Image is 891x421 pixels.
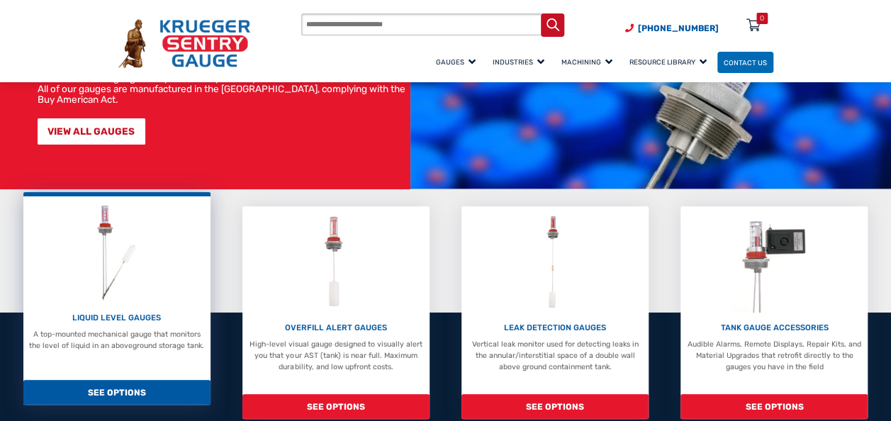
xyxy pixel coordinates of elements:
[486,50,555,74] a: Industries
[461,394,649,419] span: SEE OPTIONS
[732,212,817,313] img: Tank Gauge Accessories
[686,322,863,334] p: TANK GAUGE ACCESSORIES
[724,58,767,66] span: Contact Us
[493,58,544,66] span: Industries
[680,206,868,419] a: Tank Gauge Accessories TANK GAUGE ACCESSORIES Audible Alarms, Remote Displays, Repair Kits, and M...
[686,339,863,372] p: Audible Alarms, Remote Displays, Repair Kits, and Material Upgrades that retrofit directly to the...
[555,50,623,74] a: Machining
[247,322,424,334] p: OVERFILL ALERT GAUGES
[717,52,773,74] a: Contact Us
[38,118,145,145] a: VIEW ALL GAUGES
[28,329,205,352] p: A top-mounted mechanical gauge that monitors the level of liquid in an aboveground storage tank.
[430,50,486,74] a: Gauges
[247,339,424,372] p: High-level visual gauge designed to visually alert you that your AST (tank) is near full. Maximum...
[467,322,644,334] p: LEAK DETECTION GAUGES
[534,212,576,313] img: Leak Detection Gauges
[23,380,211,405] span: SEE OPTIONS
[760,13,764,24] div: 0
[89,202,145,303] img: Liquid Level Gauges
[313,212,359,313] img: Overfill Alert Gauges
[436,58,476,66] span: Gauges
[23,192,211,405] a: Liquid Level Gauges LIQUID LEVEL GAUGES A top-mounted mechanical gauge that monitors the level of...
[629,58,707,66] span: Resource Library
[28,312,205,324] p: LIQUID LEVEL GAUGES
[242,394,430,419] span: SEE OPTIONS
[625,22,719,35] a: Phone Number (920) 434-8860
[561,58,612,66] span: Machining
[461,206,649,419] a: Leak Detection Gauges LEAK DETECTION GAUGES Vertical leak monitor used for detecting leaks in the...
[467,339,644,372] p: Vertical leak monitor used for detecting leaks in the annular/interstitial space of a double wall...
[242,206,430,419] a: Overfill Alert Gauges OVERFILL ALERT GAUGES High-level visual gauge designed to visually alert yo...
[638,23,719,33] span: [PHONE_NUMBER]
[623,50,717,74] a: Resource Library
[680,394,868,419] span: SEE OPTIONS
[118,19,250,68] img: Krueger Sentry Gauge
